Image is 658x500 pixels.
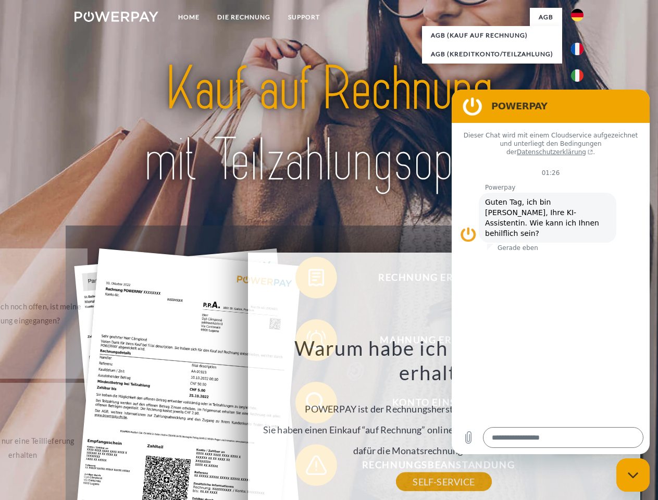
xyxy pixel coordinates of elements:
img: de [571,9,583,21]
img: it [571,69,583,82]
a: AGB (Kauf auf Rechnung) [422,26,562,45]
iframe: Schaltfläche zum Öffnen des Messaging-Fensters; Konversation läuft [616,458,650,492]
a: agb [530,8,562,27]
iframe: Messaging-Fenster [452,90,650,454]
a: AGB (Kreditkonto/Teilzahlung) [422,45,562,64]
img: title-powerpay_de.svg [100,50,558,199]
img: logo-powerpay-white.svg [75,11,158,22]
a: SUPPORT [279,8,329,27]
a: SELF-SERVICE [396,472,491,491]
img: fr [571,43,583,55]
h3: Warum habe ich eine Rechnung erhalten? [254,335,634,385]
div: POWERPAY ist der Rechnungshersteller von diversen Onlineshops. Sie haben einen Einkauf “auf Rechn... [254,335,634,482]
a: DIE RECHNUNG [208,8,279,27]
a: Home [169,8,208,27]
